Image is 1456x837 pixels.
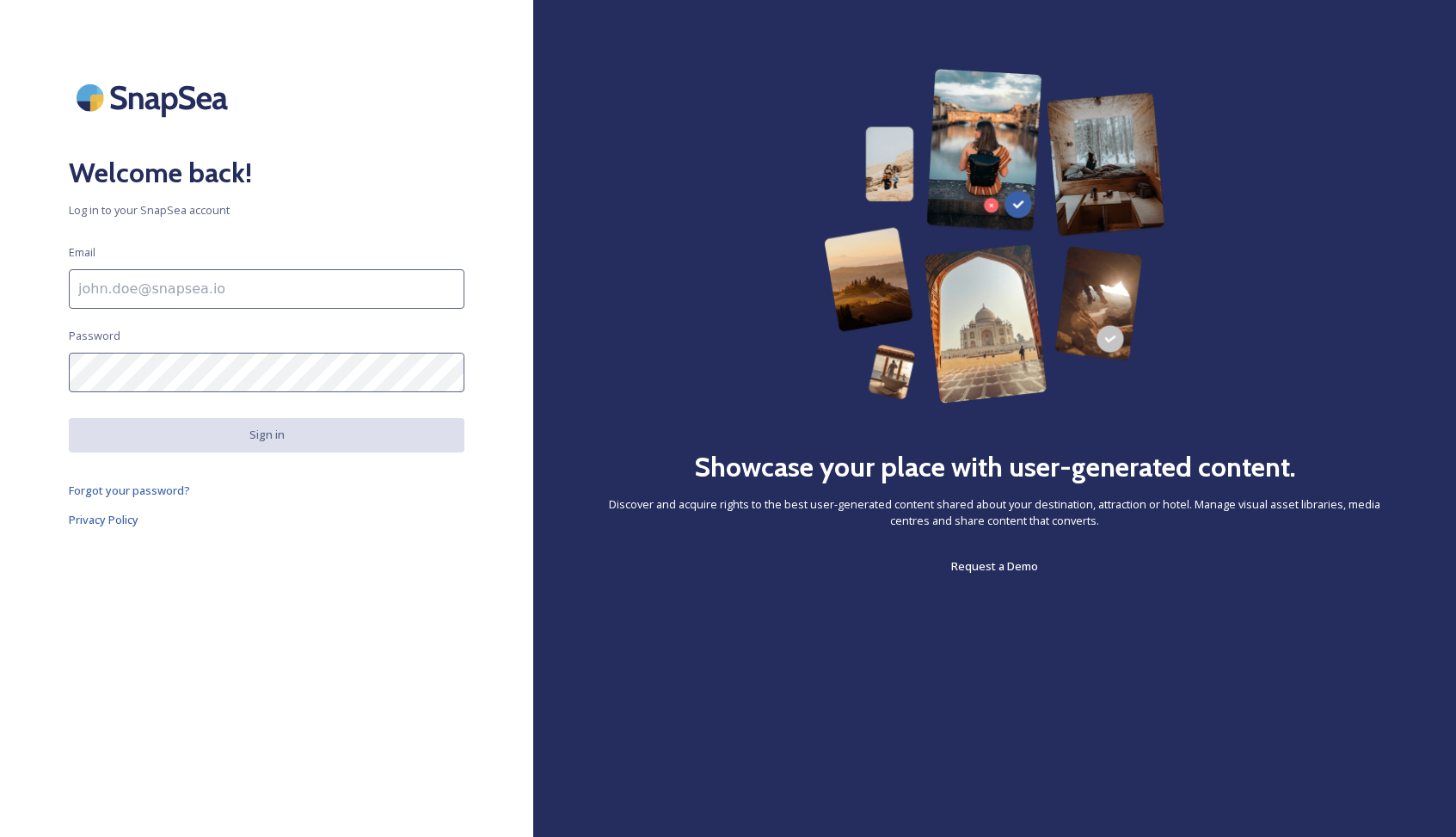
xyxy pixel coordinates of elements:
[694,446,1296,488] h2: Showcase your place with user-generated content.
[824,69,1165,403] img: 63b42ca75bacad526042e722_Group%20154-p-800.png
[69,418,464,452] button: Sign in
[602,496,1387,529] span: Discover and acquire rights to the best user-generated content shared about your destination, att...
[69,483,190,498] span: Forgot your password?
[69,480,464,501] a: Forgot your password?
[69,509,464,530] a: Privacy Policy
[69,244,95,261] span: Email
[951,556,1038,576] a: Request a Demo
[69,269,464,309] input: john.doe@snapsea.io
[69,512,138,527] span: Privacy Policy
[69,152,464,194] h2: Welcome back!
[951,558,1038,574] span: Request a Demo
[69,69,241,126] img: SnapSea Logo
[69,202,464,218] span: Log in to your SnapSea account
[69,328,120,344] span: Password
